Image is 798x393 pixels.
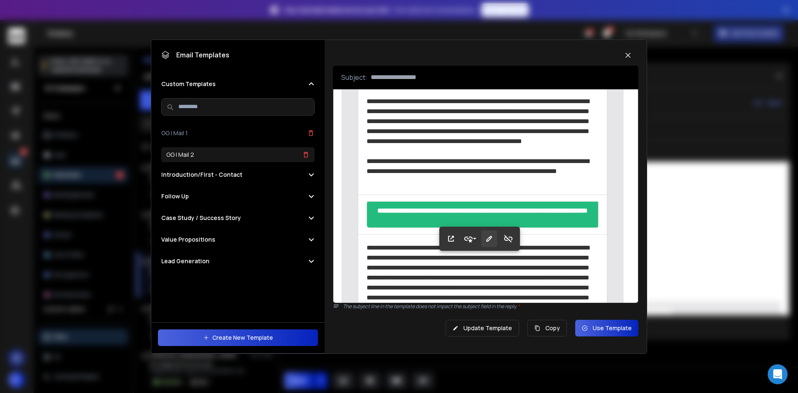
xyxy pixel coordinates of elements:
button: Use Template [575,320,638,336]
button: Create New Template [158,329,318,346]
button: Copy [527,320,567,336]
button: Unlink [500,230,516,247]
button: Lead Generation [161,257,315,265]
button: Follow Up [161,192,315,200]
button: Update Template [446,320,519,336]
button: Introduction/First - Contact [161,171,315,179]
span: reply. [505,303,520,310]
button: Open Link [443,230,459,247]
button: Case Study / Success Story [161,214,315,222]
div: Open Intercom Messenger [768,364,788,384]
button: Style [462,230,478,247]
p: The subject line in the template does not impact the subject field in the [343,303,638,310]
button: Value Propositions [161,235,315,244]
p: Subject: [341,72,367,82]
